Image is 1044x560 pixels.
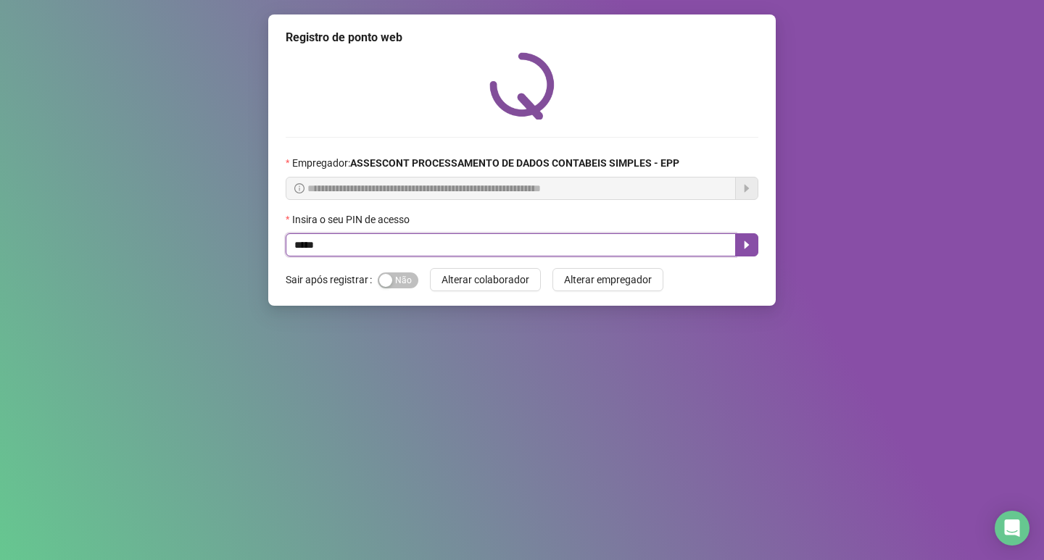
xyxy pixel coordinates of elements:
label: Insira o seu PIN de acesso [286,212,419,227]
button: Alterar colaborador [430,268,541,291]
span: info-circle [294,183,304,193]
button: Alterar empregador [552,268,663,291]
label: Sair após registrar [286,268,378,291]
span: Alterar colaborador [442,272,529,288]
span: caret-right [741,239,753,251]
div: Open Intercom Messenger [995,511,1029,546]
span: Empregador : [292,155,679,171]
div: Registro de ponto web [286,29,758,46]
strong: ASSESCONT PROCESSAMENTO DE DADOS CONTABEIS SIMPLES - EPP [350,157,679,169]
img: QRPoint [489,52,555,120]
span: Alterar empregador [564,272,652,288]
